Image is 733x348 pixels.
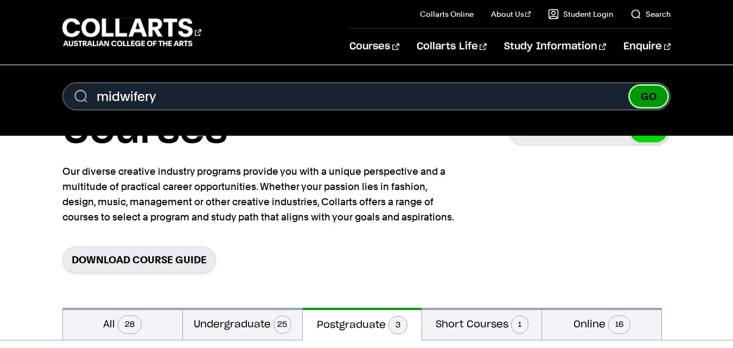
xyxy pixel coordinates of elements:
span: 16 [608,315,630,334]
button: Online16 [542,308,661,340]
a: Collarts Life [417,29,487,65]
span: 28 [118,315,142,334]
form: Search [62,83,671,110]
button: All28 [63,308,182,340]
input: Enter Search Term [62,83,671,110]
div: Go to homepage [62,17,201,48]
button: Postgraduate3 [303,308,422,340]
button: Undergraduate25 [183,308,302,340]
span: 25 [273,315,291,334]
a: Enquire [623,29,671,65]
a: Download Course Guide [62,246,216,273]
p: Our diverse creative industry programs provide you with a unique perspective and a multitude of p... [62,164,458,225]
button: GO [630,86,667,107]
a: Courses [349,29,399,65]
span: 3 [388,316,407,334]
a: Collarts Online [420,9,474,20]
a: About Us [491,9,531,20]
a: Study Information [504,29,606,65]
span: 1 [511,315,528,334]
button: Short Courses1 [422,308,541,340]
a: Student Login [548,9,613,20]
a: Search [630,9,671,20]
